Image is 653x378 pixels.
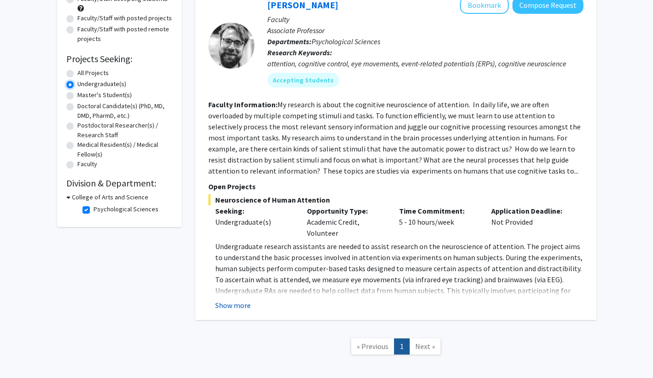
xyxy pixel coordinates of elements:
div: Not Provided [484,205,577,238]
p: Seeking: [215,205,294,216]
label: Faculty/Staff with posted remote projects [77,24,172,44]
p: Open Projects [208,181,583,192]
p: Opportunity Type: [307,205,385,216]
h2: Division & Department: [66,178,172,189]
iframe: Chat [7,337,39,371]
h2: Projects Seeking: [66,53,172,64]
b: Faculty Information: [208,100,277,109]
nav: Page navigation [195,329,596,366]
mat-chip: Accepting Students [267,73,339,87]
label: Faculty/Staff with posted projects [77,13,172,23]
span: Neuroscience of Human Attention [208,194,583,205]
b: Departments: [267,37,312,46]
label: Doctoral Candidate(s) (PhD, MD, DMD, PharmD, etc.) [77,101,172,121]
div: 5 - 10 hours/week [392,205,484,238]
p: Time Commitment: [399,205,477,216]
a: Previous Page [351,338,394,355]
label: Master's Student(s) [77,90,132,100]
p: Undergraduate research assistants are needed to assist research on the neuroscience of attention.... [215,241,583,329]
span: Psychological Sciences [312,37,380,46]
div: Undergraduate(s) [215,216,294,227]
label: Undergraduate(s) [77,79,126,89]
label: All Projects [77,68,109,78]
label: Medical Resident(s) / Medical Fellow(s) [77,140,172,159]
div: attention, cognitive control, eye movements, event-related potentials (ERPs), cognitive neuroscience [267,58,583,69]
a: 1 [394,338,410,355]
p: Application Deadline: [491,205,570,216]
span: Next » [415,342,435,351]
label: Psychological Sciences [94,204,159,214]
b: Research Keywords: [267,48,332,57]
div: Academic Credit, Volunteer [300,205,392,238]
span: « Previous [357,342,388,351]
p: Associate Professor [267,25,583,36]
p: Faculty [267,14,583,25]
label: Postdoctoral Researcher(s) / Research Staff [77,121,172,140]
fg-read-more: My research is about the cognitive neuroscience of attention. In daily life, we are often overloa... [208,100,581,175]
a: Next Page [409,338,441,355]
button: Show more [215,300,251,311]
h3: College of Arts and Science [72,192,148,202]
label: Faculty [77,159,97,169]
